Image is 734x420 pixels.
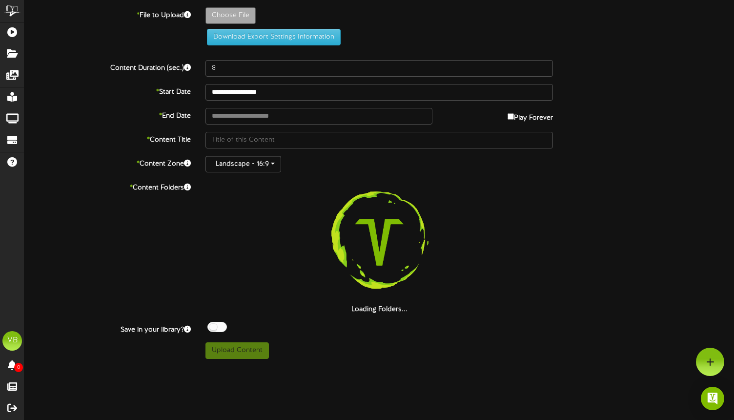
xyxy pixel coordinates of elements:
label: File to Upload [17,7,198,21]
label: Start Date [17,84,198,97]
strong: Loading Folders... [351,306,408,313]
label: Play Forever [508,108,553,123]
div: VB [2,331,22,351]
label: Content Folders [17,180,198,193]
span: 0 [14,363,23,372]
button: Download Export Settings Information [207,29,341,45]
label: Save in your library? [17,322,198,335]
a: Download Export Settings Information [202,33,341,41]
label: End Date [17,108,198,121]
button: Landscape - 16:9 [205,156,281,172]
input: Title of this Content [205,132,553,148]
label: Content Zone [17,156,198,169]
input: Play Forever [508,113,514,120]
label: Content Title [17,132,198,145]
img: loading-spinner-3.png [317,180,442,305]
div: Open Intercom Messenger [701,387,724,410]
button: Upload Content [205,342,269,359]
label: Content Duration (sec.) [17,60,198,73]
